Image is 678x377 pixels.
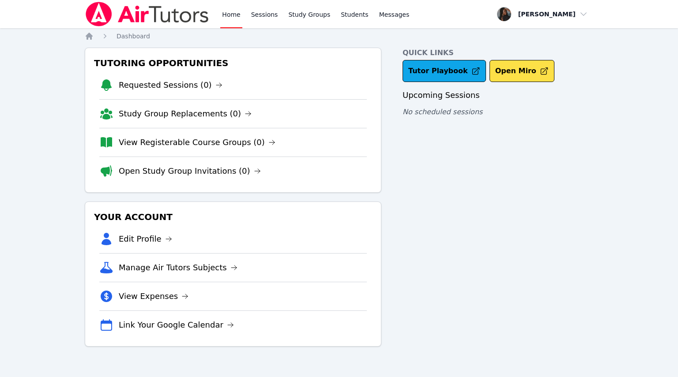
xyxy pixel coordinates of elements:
[85,2,210,26] img: Air Tutors
[117,32,150,41] a: Dashboard
[403,89,593,101] h3: Upcoming Sessions
[92,209,374,225] h3: Your Account
[119,319,234,331] a: Link Your Google Calendar
[490,60,554,82] button: Open Miro
[119,233,172,245] a: Edit Profile
[379,10,410,19] span: Messages
[119,165,261,177] a: Open Study Group Invitations (0)
[85,32,593,41] nav: Breadcrumb
[403,108,482,116] span: No scheduled sessions
[119,261,237,274] a: Manage Air Tutors Subjects
[119,136,275,149] a: View Registerable Course Groups (0)
[403,60,486,82] a: Tutor Playbook
[119,290,188,302] a: View Expenses
[92,55,374,71] h3: Tutoring Opportunities
[119,108,252,120] a: Study Group Replacements (0)
[117,33,150,40] span: Dashboard
[119,79,222,91] a: Requested Sessions (0)
[403,48,593,58] h4: Quick Links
